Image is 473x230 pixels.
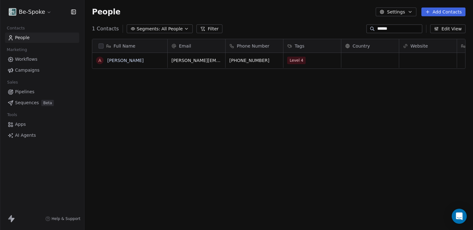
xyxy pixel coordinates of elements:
[92,39,167,53] div: Full Name
[41,100,54,106] span: Beta
[287,57,306,64] span: Level 4
[5,33,79,43] a: People
[5,54,79,64] a: Workflows
[283,39,341,53] div: Tags
[430,24,465,33] button: Edit View
[19,8,45,16] span: Be-Spoke
[399,39,457,53] div: Website
[15,34,30,41] span: People
[52,216,80,221] span: Help & Support
[341,39,399,53] div: Country
[5,119,79,130] a: Apps
[196,24,222,33] button: Filter
[5,98,79,108] a: SequencesBeta
[92,7,120,17] span: People
[452,209,467,224] div: Open Intercom Messenger
[168,39,225,53] div: Email
[171,57,221,64] span: [PERSON_NAME][EMAIL_ADDRESS][DOMAIN_NAME]
[295,43,304,49] span: Tags
[4,110,20,120] span: Tools
[179,43,191,49] span: Email
[15,100,39,106] span: Sequences
[15,67,39,74] span: Campaigns
[5,130,79,141] a: AI Agents
[15,132,36,139] span: AI Agents
[4,23,28,33] span: Contacts
[15,121,26,128] span: Apps
[45,216,80,221] a: Help & Support
[92,53,168,227] div: grid
[15,56,38,63] span: Workflows
[137,26,160,32] span: Segments:
[5,87,79,97] a: Pipelines
[237,43,269,49] span: Phone Number
[376,8,416,16] button: Settings
[229,57,279,64] span: [PHONE_NUMBER]
[92,25,119,33] span: 1 Contacts
[4,78,21,87] span: Sales
[15,89,34,95] span: Pipelines
[353,43,370,49] span: Country
[421,8,465,16] button: Add Contacts
[8,7,53,17] button: Be-Spoke
[161,26,183,32] span: All People
[4,45,30,54] span: Marketing
[114,43,135,49] span: Full Name
[226,39,283,53] div: Phone Number
[5,65,79,75] a: Campaigns
[98,57,101,64] div: A
[410,43,428,49] span: Website
[9,8,16,16] img: Facebook%20profile%20picture.png
[107,58,144,63] a: [PERSON_NAME]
